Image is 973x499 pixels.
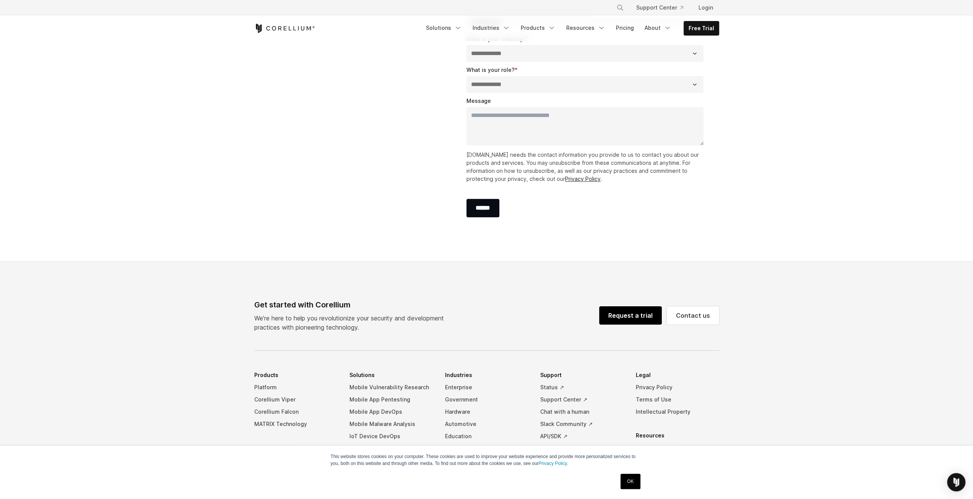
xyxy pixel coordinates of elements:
a: Technical Articles [636,442,719,454]
a: Slack Community ↗ [540,418,624,430]
a: Products [516,21,560,35]
p: [DOMAIN_NAME] needs the contact information you provide to us to contact you about our products a... [466,151,707,183]
a: Industries [468,21,515,35]
a: Privacy Policy. [539,461,568,466]
span: Message [466,98,491,104]
p: This website stores cookies on your computer. These cookies are used to improve your website expe... [331,453,643,467]
a: Automotive Systems [349,442,433,455]
a: Privacy Policy [565,176,601,182]
a: Hardware [445,406,528,418]
a: Login [692,1,719,15]
a: Intellectual Property [636,406,719,418]
a: Automotive [445,418,528,430]
div: Navigation Menu [607,1,719,15]
a: Privacy Policy [636,381,719,393]
a: Corellium Home [254,24,315,33]
a: About [640,21,676,35]
a: MATRIX Technology [254,418,338,430]
a: Status ↗ [540,381,624,393]
a: Journalism [445,442,528,455]
p: We’re here to help you revolutionize your security and development practices with pioneering tech... [254,314,450,332]
a: OK [621,474,640,489]
a: Education [445,430,528,442]
div: Get started with Corellium [254,299,450,310]
a: Mobile Vulnerability Research [349,381,433,393]
div: Navigation Menu [421,21,719,36]
a: Chat with a human [540,406,624,418]
a: Corellium Falcon [254,406,338,418]
a: Pricing [611,21,638,35]
a: Contact us [667,306,719,325]
a: Platform [254,381,338,393]
a: Resources [562,21,610,35]
a: Terms of Use [636,393,719,406]
a: Request a trial [599,306,662,325]
a: Mobile App Pentesting [349,393,433,406]
a: Corellium Viper [254,393,338,406]
a: Government [445,393,528,406]
a: Free Trial [684,21,719,35]
a: Enterprise [445,381,528,393]
div: Open Intercom Messenger [947,473,965,491]
a: API/SDK ↗ [540,430,624,442]
a: Mobile App DevOps [349,406,433,418]
span: What is your role? [466,67,515,73]
a: Mobile Malware Analysis [349,418,433,430]
a: IoT Device DevOps [349,430,433,442]
a: Support Center [630,1,689,15]
a: Solutions [421,21,466,35]
a: Support Center ↗ [540,393,624,406]
a: Updates ↗ [540,442,624,455]
button: Search [613,1,627,15]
